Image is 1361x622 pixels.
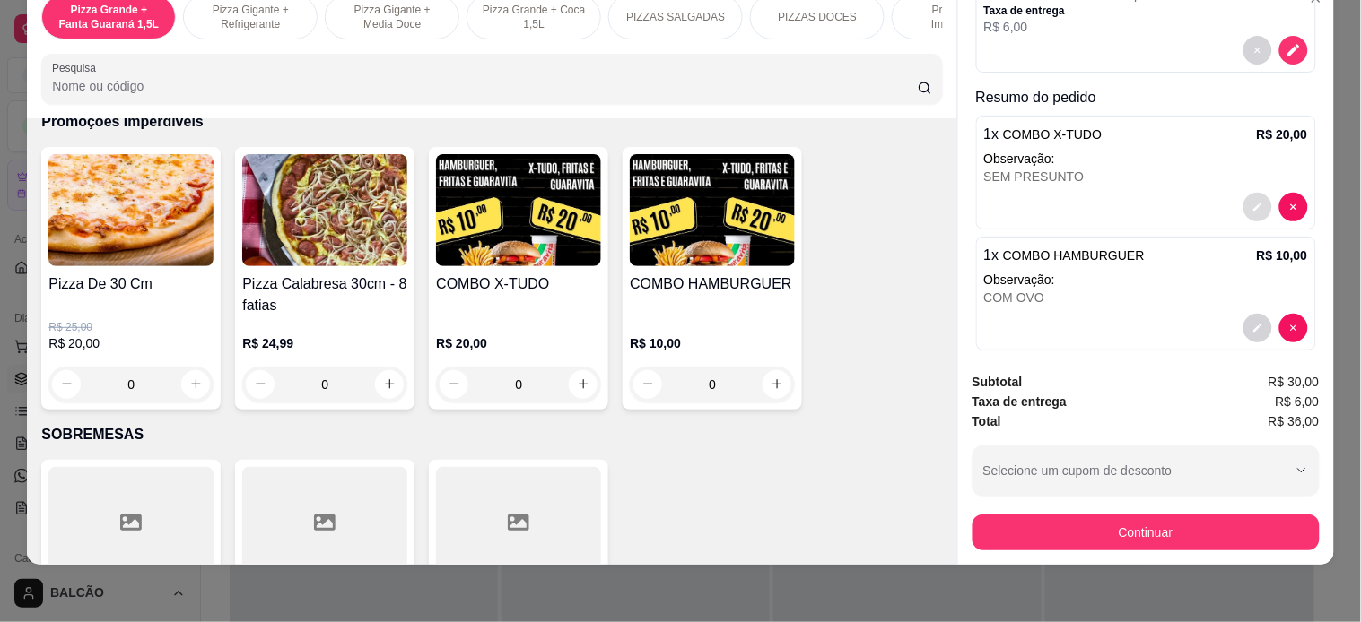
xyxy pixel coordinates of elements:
h4: COMBO HAMBURGUER [630,273,795,295]
p: Observação: [984,271,1308,289]
p: PIZZAS DOCES [778,10,857,24]
p: Promoções Imperdíveis [907,3,1011,31]
p: R$ 24,99 [242,334,407,352]
p: R$ 25,00 [48,320,214,334]
label: Pesquisa [52,60,102,75]
strong: Taxa de entrega [973,394,1068,409]
button: decrease-product-quantity [1279,314,1308,342]
span: R$ 36,00 [1269,411,1320,431]
p: R$ 20,00 [48,334,214,352]
img: product-image [48,154,214,266]
button: decrease-product-quantity [1243,193,1272,221]
h4: Pizza De 30 Cm [48,273,214,295]
h4: Pizza Calabresa 30cm - 8 fatias [242,273,407,316]
div: COM OVO [984,289,1308,307]
button: decrease-product-quantity [246,370,275,399]
p: SOBREMESAS [41,424,942,445]
h4: COMBO X-TUDO [436,273,601,295]
button: increase-product-quantity [375,370,404,399]
p: 1 x [984,245,1145,266]
button: decrease-product-quantity [1243,36,1272,65]
input: Pesquisa [52,77,918,95]
p: Pizza Grande + Coca 1,5L [482,3,586,31]
strong: Subtotal [973,375,1023,389]
button: decrease-product-quantity [1243,314,1272,342]
button: Selecione um cupom de desconto [973,445,1320,496]
p: Taxa de entrega [984,4,1276,18]
strong: Total [973,414,1001,428]
img: product-image [436,154,601,266]
p: Resumo do pedido [976,87,1316,108]
div: SEM PRESUNTO [984,168,1308,186]
p: R$ 10,00 [1257,246,1308,264]
p: 1 x [984,124,1103,145]
p: Observação: [984,150,1308,168]
img: product-image [630,154,795,266]
button: decrease-product-quantity [1279,193,1308,221]
p: Promoções Imperdíveis [41,111,942,133]
p: R$ 20,00 [1257,125,1308,143]
p: Pizza Gigante + Media Doce [340,3,444,31]
p: Pizza Gigante + Refrigerante [198,3,302,31]
p: PIZZAS SALGADAS [626,10,725,24]
p: R$ 6,00 [984,18,1276,36]
button: Continuar [973,514,1320,550]
p: R$ 10,00 [630,334,795,352]
p: Pizza Grande + Fanta Guaraná 1,5L [57,3,161,31]
p: R$ 20,00 [436,334,601,352]
span: R$ 6,00 [1276,392,1320,411]
span: COMBO HAMBURGUER [1003,248,1145,263]
button: decrease-product-quantity [1279,36,1308,65]
span: COMBO X-TUDO [1003,127,1102,142]
span: R$ 30,00 [1269,372,1320,392]
img: product-image [242,154,407,266]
